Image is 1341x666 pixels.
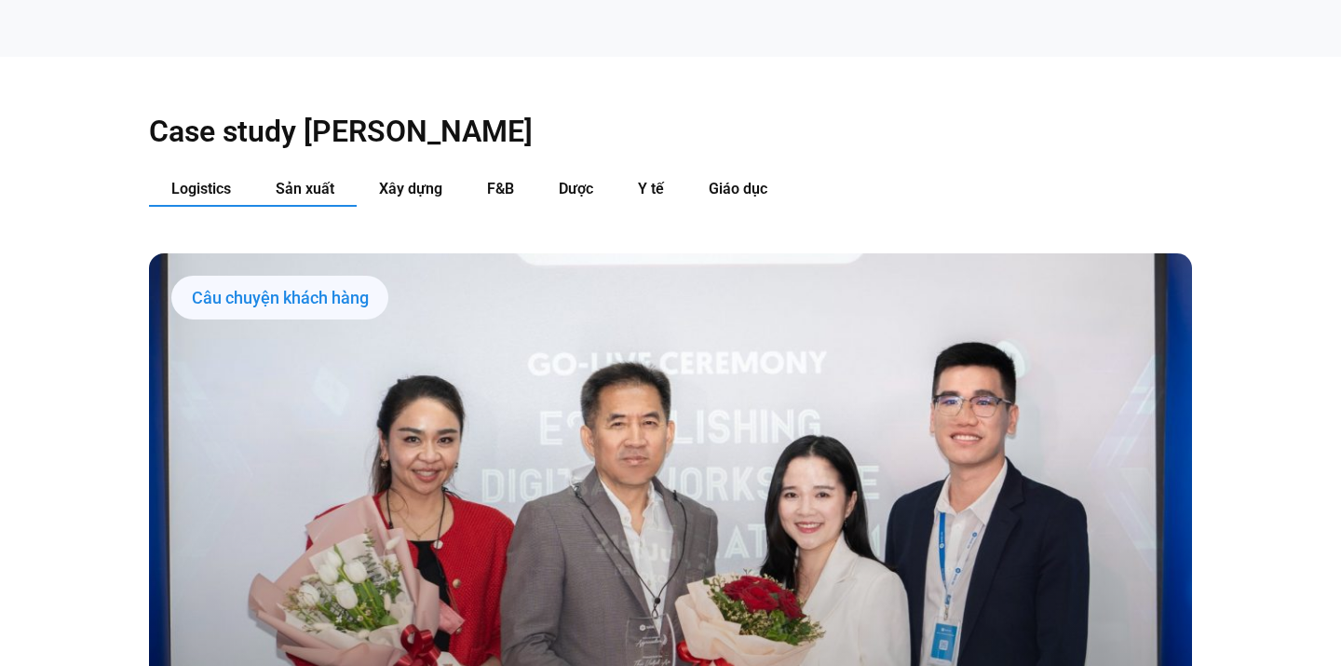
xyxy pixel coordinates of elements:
[171,276,388,320] div: Câu chuyện khách hàng
[379,180,442,197] span: Xây dựng
[171,180,231,197] span: Logistics
[709,180,767,197] span: Giáo dục
[149,113,1192,150] h2: Case study [PERSON_NAME]
[487,180,514,197] span: F&B
[276,180,334,197] span: Sản xuất
[559,180,593,197] span: Dược
[638,180,664,197] span: Y tế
